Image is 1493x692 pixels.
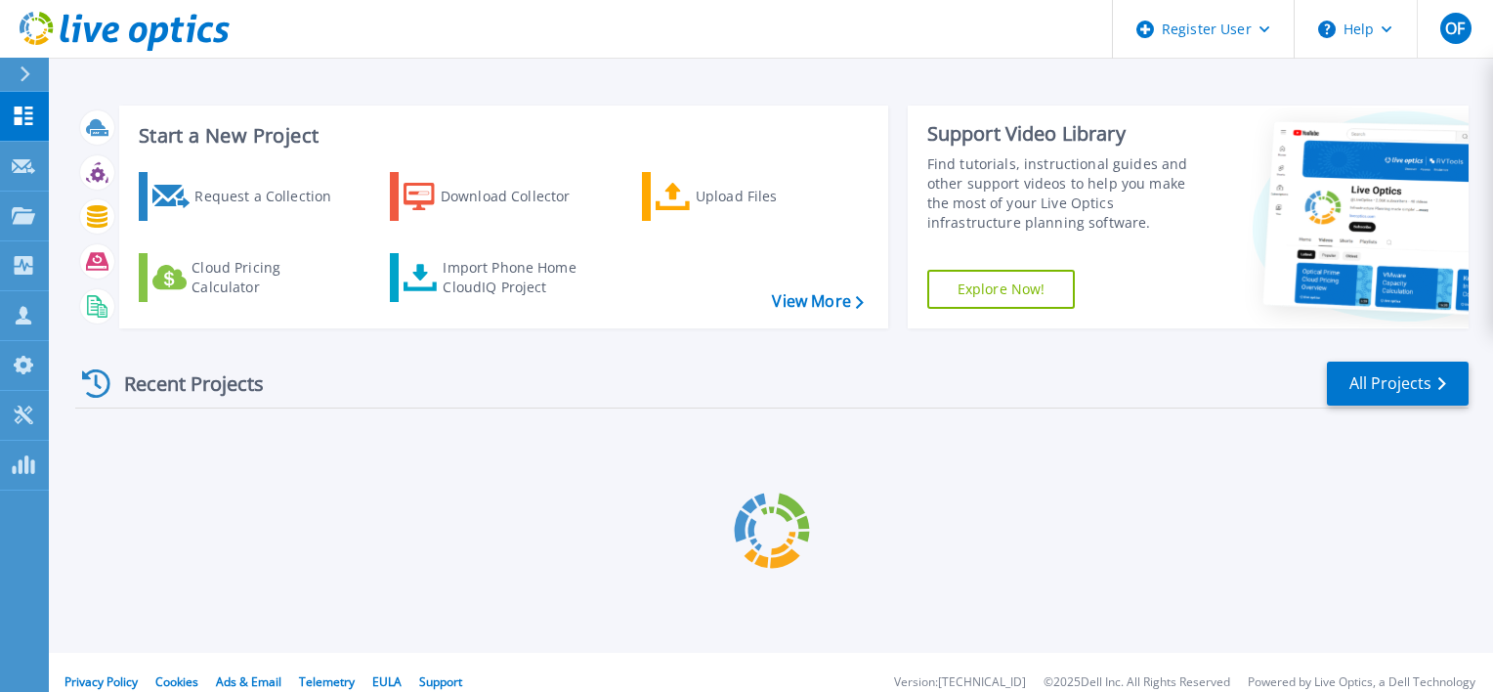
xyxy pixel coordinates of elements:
a: All Projects [1327,362,1469,406]
a: Privacy Policy [64,673,138,690]
a: Cloud Pricing Calculator [139,253,357,302]
div: Download Collector [441,177,597,216]
li: © 2025 Dell Inc. All Rights Reserved [1044,676,1230,689]
a: Support [419,673,462,690]
div: Upload Files [696,177,852,216]
div: Request a Collection [194,177,351,216]
a: Download Collector [390,172,608,221]
div: Cloud Pricing Calculator [192,258,348,297]
a: Explore Now! [927,270,1076,309]
h3: Start a New Project [139,125,863,147]
span: OF [1445,21,1465,36]
a: Upload Files [642,172,860,221]
div: Find tutorials, instructional guides and other support videos to help you make the most of your L... [927,154,1209,233]
a: Cookies [155,673,198,690]
a: View More [772,292,863,311]
li: Powered by Live Optics, a Dell Technology [1248,676,1475,689]
li: Version: [TECHNICAL_ID] [894,676,1026,689]
a: Request a Collection [139,172,357,221]
a: EULA [372,673,402,690]
div: Recent Projects [75,360,290,408]
div: Import Phone Home CloudIQ Project [443,258,595,297]
a: Ads & Email [216,673,281,690]
a: Telemetry [299,673,355,690]
div: Support Video Library [927,121,1209,147]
